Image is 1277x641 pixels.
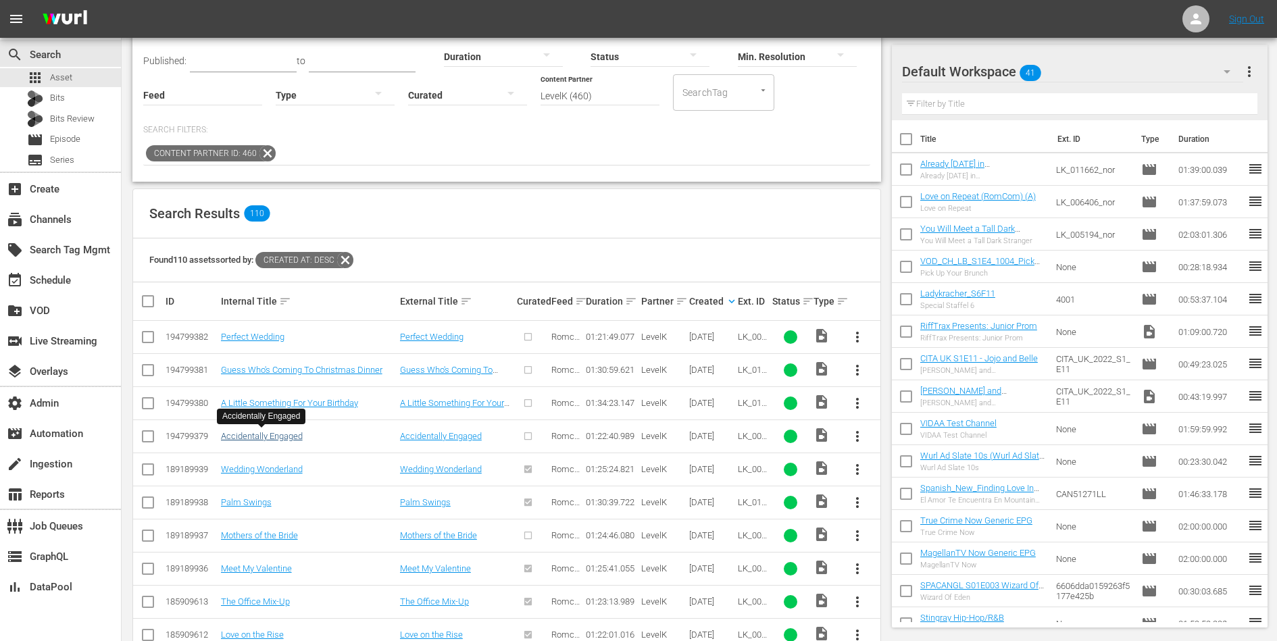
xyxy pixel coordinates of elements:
div: Ext. ID [738,296,768,307]
span: sort [460,295,472,307]
span: reorder [1247,323,1263,339]
a: Mothers of the Bride [221,530,298,540]
span: Romcom TV [551,497,580,517]
span: Video [813,592,830,609]
a: Love on Repeat (RomCom) (A) [920,191,1036,201]
span: reorder [1247,388,1263,404]
span: reorder [1247,226,1263,242]
span: Created At: desc [255,252,337,268]
td: None [1051,607,1136,640]
span: Live Streaming [7,333,23,349]
span: sort [575,295,587,307]
span: Episode [1141,356,1157,372]
div: Type [813,293,837,309]
a: MagellanTV Now Generic EPG [920,548,1036,558]
span: Automation [7,426,23,442]
div: You Will Meet a Tall Dark Stranger [920,236,1045,245]
span: 41 [1020,59,1041,87]
a: VIDAA Test Channel [920,418,997,428]
button: more_vert [841,519,874,552]
div: 189189939 [166,464,217,474]
td: LK_005194_nor [1051,218,1136,251]
div: 01:25:41.055 [586,563,637,573]
span: Romcom TV [551,431,580,451]
a: Mothers of the Bride [400,530,477,540]
span: Romcom TV [551,332,580,352]
a: Ladykracher_S6F11 [920,288,995,299]
a: Sign Out [1229,14,1264,24]
span: more_vert [849,494,866,511]
td: LK_006406_nor [1051,186,1136,218]
a: Accidentally Engaged [400,431,482,441]
div: Created [689,293,733,309]
a: Guess Who's Coming To Christmas Dinner [400,365,498,385]
button: more_vert [841,321,874,353]
span: Episode [1141,291,1157,307]
td: 02:00:00.000 [1173,510,1247,542]
span: LevelK [641,497,667,507]
span: Job Queues [7,518,23,534]
button: more_vert [841,586,874,618]
div: [DATE] [689,630,733,640]
a: [PERSON_NAME] and [PERSON_NAME] [920,386,1007,406]
span: Search Results [149,205,240,222]
span: reorder [1247,615,1263,631]
td: 00:53:37.104 [1173,283,1247,315]
div: [DATE] [689,464,733,474]
span: Episode [1141,161,1157,178]
span: Video [1141,388,1157,405]
div: Pick Up Your Brunch [920,269,1045,278]
span: Ingestion [7,456,23,472]
img: ans4CAIJ8jUAAAAAAAAAAAAAAAAAAAAAAAAgQb4GAAAAAAAAAAAAAAAAAAAAAAAAJMjXAAAAAAAAAAAAAAAAAAAAAAAAgAT5G... [32,3,97,35]
span: Search [7,47,23,63]
a: Wedding Wonderland [400,464,482,474]
div: 194799382 [166,332,217,342]
span: more_vert [849,362,866,378]
span: VOD [7,303,23,319]
a: A Little Something For Your Birthday [400,398,509,418]
span: reorder [1247,193,1263,209]
span: Romcom TV [551,596,580,617]
a: SPACANGL S01E003 Wizard Of Eden [920,580,1044,600]
span: Episode [1141,518,1157,534]
td: CITA_UK_2022_S1_E11 [1051,348,1136,380]
div: True Crime Now [920,528,1032,537]
span: Reports [7,486,23,503]
span: Asset [50,71,72,84]
a: Perfect Wedding [400,332,464,342]
td: None [1051,445,1136,478]
span: to [297,55,305,66]
div: [DATE] [689,497,733,507]
button: more_vert [841,387,874,419]
span: LevelK [641,464,667,474]
span: Episode [1141,453,1157,469]
span: Schedule [7,272,23,288]
div: Feed [551,293,582,309]
span: Overlays [7,363,23,380]
a: Love on the Rise [221,630,284,640]
td: 00:49:23.025 [1173,348,1247,380]
td: 00:30:03.685 [1173,575,1247,607]
span: more_vert [849,528,866,544]
div: [DATE] [689,596,733,607]
td: None [1051,315,1136,348]
button: Open [757,84,770,97]
span: Video [813,460,830,476]
div: El Amor Te Encuentra En Mountain View [920,496,1045,505]
div: Bits [27,91,43,107]
td: 01:37:59.073 [1173,186,1247,218]
a: The Office Mix-Up [400,596,469,607]
span: Admin [7,395,23,411]
a: Meet My Valentine [400,563,471,573]
div: [DATE] [689,563,733,573]
td: 01:39:00.039 [1173,153,1247,186]
span: LK_011835_nor [738,365,768,385]
span: Romcom TV [551,464,580,484]
span: Romcom TV [551,530,580,550]
div: [DATE] [689,398,733,408]
span: 110 [244,205,270,222]
span: Episode [27,132,43,148]
div: 01:22:01.016 [586,630,637,640]
button: more_vert [841,486,874,519]
td: LK_011662_nor [1051,153,1136,186]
